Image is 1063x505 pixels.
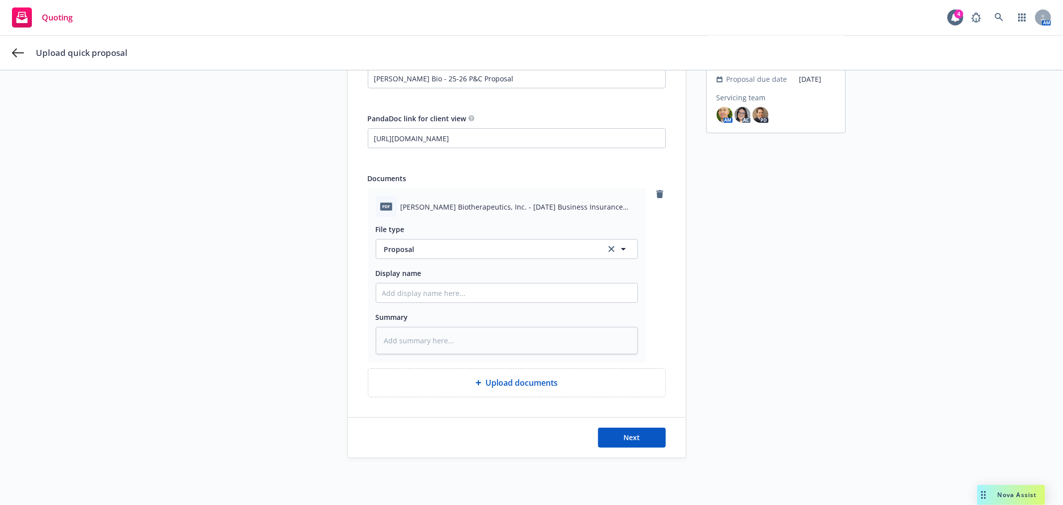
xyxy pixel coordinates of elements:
[654,188,666,200] a: remove
[735,107,751,123] span: photoAC
[368,368,666,397] div: Upload documents
[1012,7,1032,27] a: Switch app
[401,202,638,212] span: [PERSON_NAME] Biotherapeutics, Inc. - [DATE] Business Insurance Renewal Proposal.pdf
[753,107,768,123] span: photoPD
[966,7,986,27] a: Report a Bug
[977,485,1045,505] button: Nova Assist
[799,74,855,84] span: [DATE]
[954,9,963,18] div: 4
[376,283,637,302] input: Add display name here...
[380,203,392,210] span: pdf
[42,13,73,21] span: Quoting
[727,74,787,84] span: Proposal due date
[998,491,1037,499] span: Nova Assist
[8,3,77,31] a: Quoting
[717,107,733,123] span: photoAM
[623,433,640,442] span: Next
[376,239,638,259] button: Proposalclear selection
[753,107,768,123] img: photo
[376,268,422,278] span: Display name
[717,107,733,123] img: photo
[384,244,594,254] span: Proposal
[735,107,751,123] img: photo
[485,377,558,389] span: Upload documents
[36,47,128,59] span: Upload quick proposal
[376,312,408,322] span: Summary
[977,485,990,505] div: Drag to move
[598,428,666,448] button: Next
[368,174,407,183] span: Documents
[376,225,405,234] span: File type
[368,114,466,123] span: PandaDoc link for client view
[606,243,617,255] a: clear selection
[989,7,1009,27] a: Search
[717,92,855,103] span: Servicing team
